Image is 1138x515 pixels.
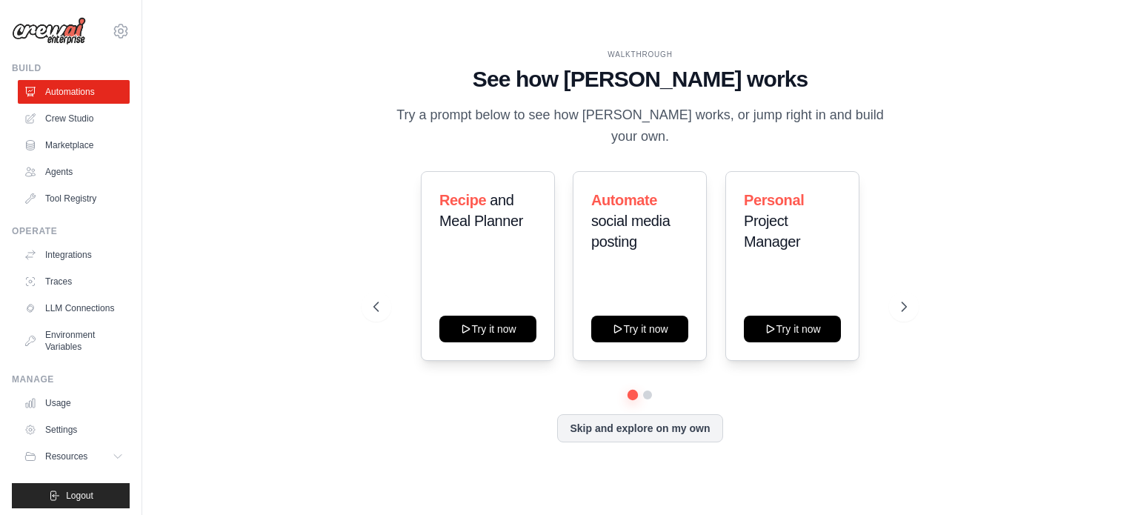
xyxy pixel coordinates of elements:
div: WALKTHROUGH [373,49,907,60]
a: Environment Variables [18,323,130,359]
button: Logout [12,483,130,508]
a: Tool Registry [18,187,130,210]
a: Marketplace [18,133,130,157]
a: Settings [18,418,130,442]
h1: See how [PERSON_NAME] works [373,66,907,93]
button: Skip and explore on my own [557,414,722,442]
a: Traces [18,270,130,293]
span: Project Manager [744,213,800,250]
a: Integrations [18,243,130,267]
p: Try a prompt below to see how [PERSON_NAME] works, or jump right in and build your own. [391,104,889,148]
a: Usage [18,391,130,415]
a: Agents [18,160,130,184]
span: Logout [66,490,93,502]
button: Try it now [591,316,688,342]
a: Crew Studio [18,107,130,130]
button: Try it now [744,316,841,342]
button: Try it now [439,316,536,342]
span: Personal [744,192,804,208]
a: Automations [18,80,130,104]
span: Recipe [439,192,486,208]
a: LLM Connections [18,296,130,320]
span: social media posting [591,213,670,250]
div: Operate [12,225,130,237]
div: Build [12,62,130,74]
button: Resources [18,445,130,468]
div: Manage [12,373,130,385]
img: Logo [12,17,86,45]
span: Resources [45,451,87,462]
span: Automate [591,192,657,208]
